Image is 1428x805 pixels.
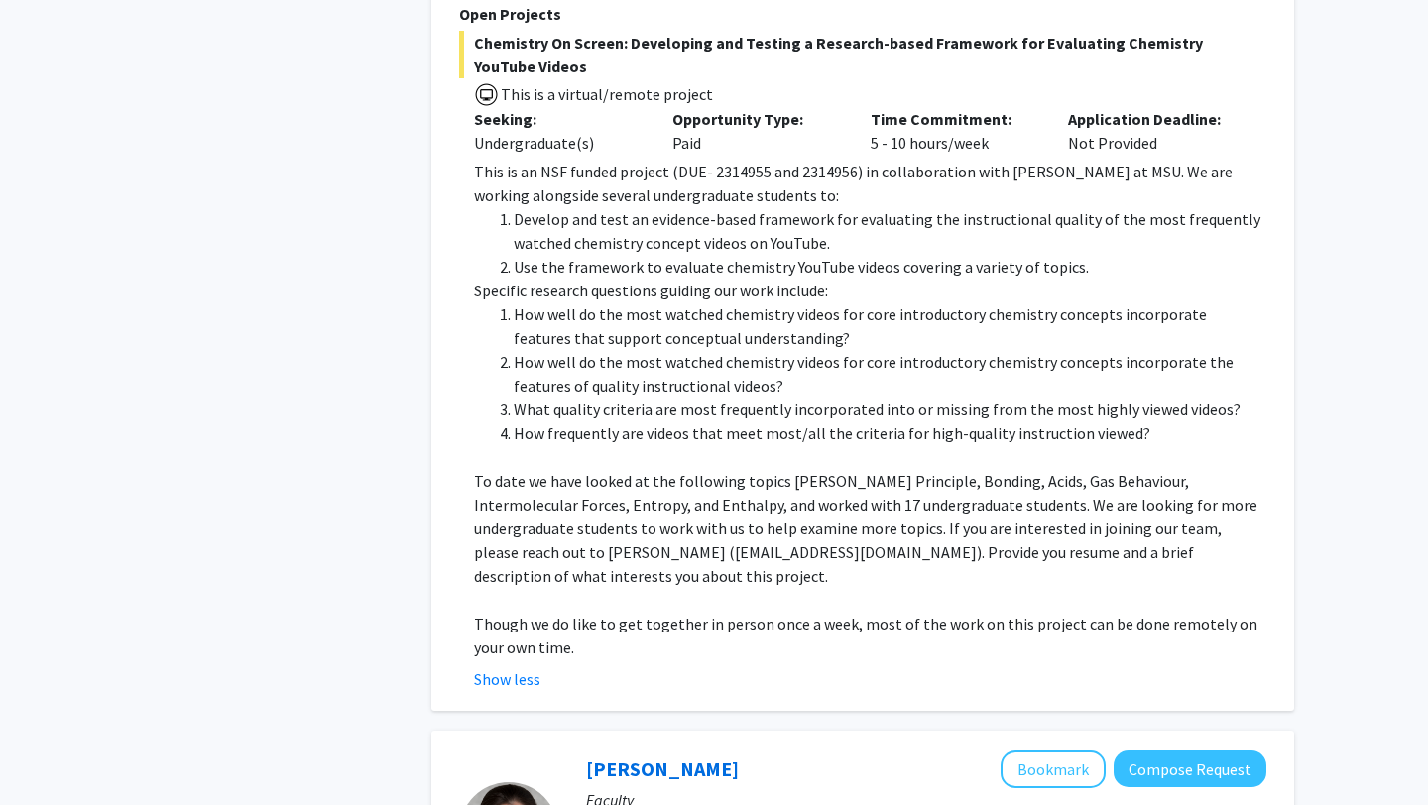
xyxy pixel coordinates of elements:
[514,421,1266,445] li: How frequently are videos that meet most/all the criteria for high-quality instruction viewed?
[474,667,540,691] button: Show less
[1068,107,1237,131] p: Application Deadline:
[15,716,84,790] iframe: Chat
[514,350,1266,398] li: How well do the most watched chemistry videos for core introductory chemistry concepts incorporat...
[586,756,739,781] a: [PERSON_NAME]
[1114,750,1266,787] button: Compose Request to Feryal Alayont
[514,302,1266,350] li: How well do the most watched chemistry videos for core introductory chemistry concepts incorporat...
[856,107,1054,155] div: 5 - 10 hours/week
[474,279,1266,302] p: Specific research questions guiding our work include:
[514,255,1266,279] li: Use the framework to evaluate chemistry YouTube videos covering a variety of topics.
[514,398,1266,421] li: What quality criteria are most frequently incorporated into or missing from the most highly viewe...
[514,207,1266,255] li: Develop and test an evidence-based framework for evaluating the instructional quality of the most...
[474,107,643,131] p: Seeking:
[459,31,1266,78] span: Chemistry On Screen: Developing and Testing a Research-based Framework for Evaluating Chemistry Y...
[1053,107,1251,155] div: Not Provided
[499,84,713,104] span: This is a virtual/remote project
[474,131,643,155] div: Undergraduate(s)
[459,2,1266,26] p: Open Projects
[474,612,1266,659] p: Though we do like to get together in person once a week, most of the work on this project can be ...
[1001,750,1106,788] button: Add Feryal Alayont to Bookmarks
[672,107,841,131] p: Opportunity Type:
[657,107,856,155] div: Paid
[474,160,1266,207] p: This is an NSF funded project (DUE- 2314955 and 2314956) in collaboration with [PERSON_NAME] at M...
[474,469,1266,588] p: To date we have looked at the following topics [PERSON_NAME] Principle, Bonding, Acids, Gas Behav...
[871,107,1039,131] p: Time Commitment:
